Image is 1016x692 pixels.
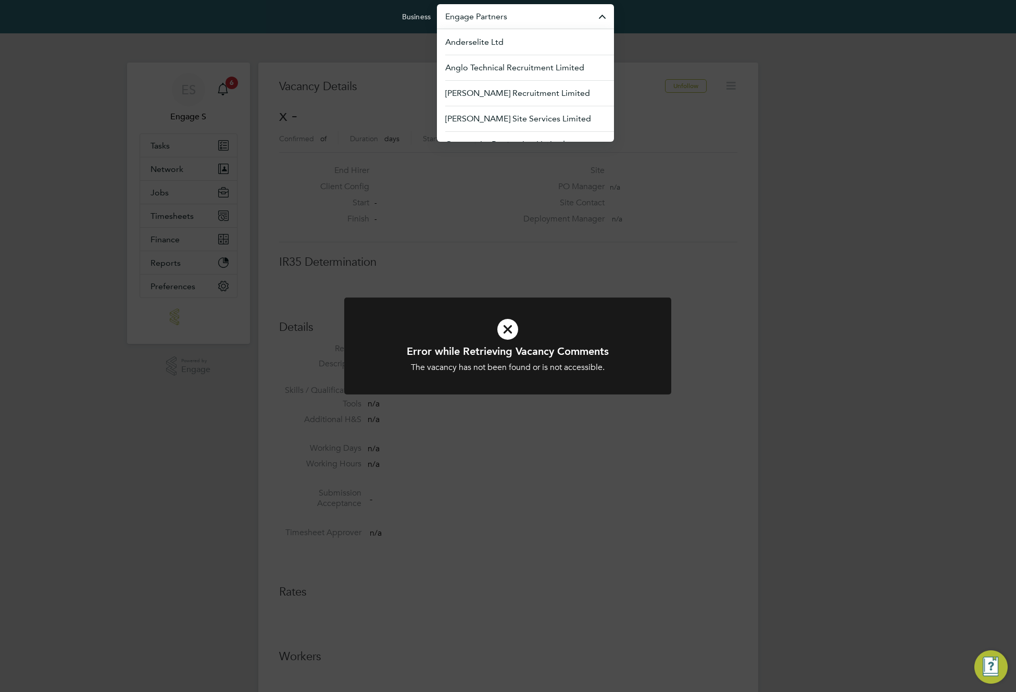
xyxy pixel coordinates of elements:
h1: Error while Retrieving Vacancy Comments [372,344,643,358]
label: Business [402,12,431,21]
span: Anderselite Ltd [445,36,504,48]
div: The vacancy has not been found or is not accessible. [372,362,643,373]
span: [PERSON_NAME] Recruitment Limited [445,87,590,100]
span: Anglo Technical Recruitment Limited [445,61,584,74]
span: [PERSON_NAME] Site Services Limited [445,113,591,125]
button: Engage Resource Center [974,650,1008,684]
span: Community Resourcing Limited [445,138,565,151]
